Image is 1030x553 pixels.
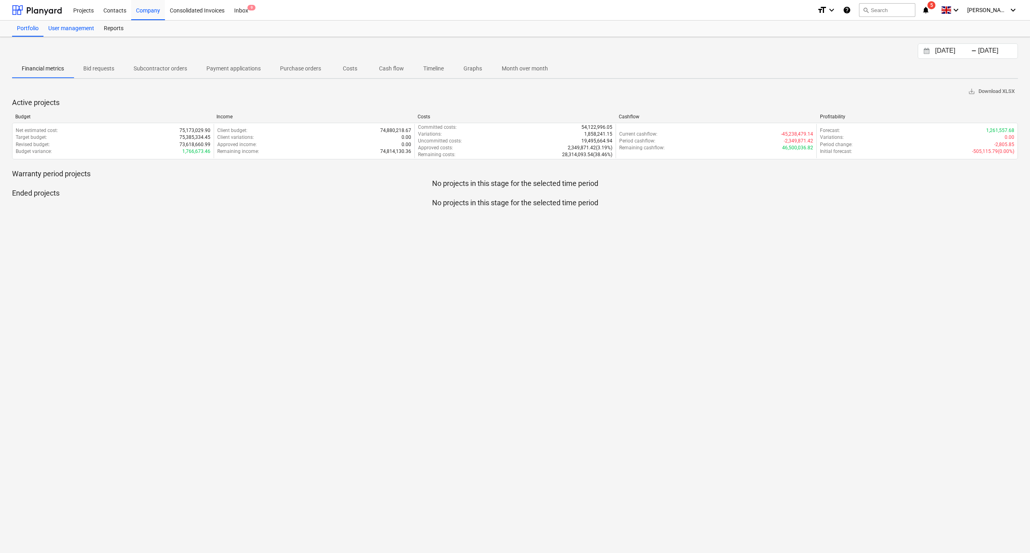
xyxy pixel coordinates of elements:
[423,64,444,73] p: Timeline
[619,144,665,151] p: Remaining cashflow :
[418,124,457,131] p: Committed costs :
[820,134,844,141] p: Variations :
[418,131,442,138] p: Variations :
[379,64,404,73] p: Cash flow
[920,47,933,56] button: Interact with the calendar and add the check-in date for your trip.
[16,148,52,155] p: Budget variance :
[247,5,255,10] span: 9
[418,138,462,144] p: Uncommitted costs :
[12,98,1018,107] p: Active projects
[994,141,1014,148] p: -2,805.85
[418,114,612,120] div: Costs
[986,127,1014,134] p: 1,261,557.68
[380,148,411,155] p: 74,814,130.36
[990,514,1030,553] iframe: Chat Widget
[562,151,612,158] p: 28,314,093.54 ( 38.46% )
[380,127,411,134] p: 74,880,218.67
[22,64,64,73] p: Financial metrics
[933,45,974,57] input: Start Date
[12,169,1018,179] p: Warranty period projects
[16,141,50,148] p: Revised budget :
[784,138,813,144] p: -2,349,871.42
[972,148,1014,155] p: -505,115.79 ( 0.00% )
[581,138,612,144] p: 19,495,664.94
[217,127,247,134] p: Client budget :
[619,138,655,144] p: Period cashflow :
[965,85,1018,98] button: Download XLSX
[968,87,1015,96] span: Download XLSX
[182,148,210,155] p: 1,766,673.46
[820,148,852,155] p: Initial forecast :
[206,64,261,73] p: Payment applications
[463,64,482,73] p: Graphs
[502,64,548,73] p: Month over month
[43,21,99,37] a: User management
[280,64,321,73] p: Purchase orders
[217,141,257,148] p: Approved income :
[134,64,187,73] p: Subcontractor orders
[619,114,814,120] div: Cashflow
[581,124,612,131] p: 54,122,996.05
[217,148,259,155] p: Remaining income :
[83,64,114,73] p: Bid requests
[179,141,210,148] p: 73,618,660.99
[402,134,411,141] p: 0.00
[782,144,813,151] p: 46,500,036.82
[418,144,453,151] p: Approved costs :
[12,179,1018,188] p: No projects in this stage for the selected time period
[179,134,210,141] p: 75,385,334.45
[976,45,1018,57] input: End Date
[99,21,128,37] a: Reports
[971,49,976,54] div: -
[402,141,411,148] p: 0.00
[216,114,411,120] div: Income
[584,131,612,138] p: 1,858,241.15
[217,134,254,141] p: Client variations :
[820,127,840,134] p: Forecast :
[12,21,43,37] a: Portfolio
[619,131,657,138] p: Current cashflow :
[968,88,975,95] span: save_alt
[568,144,612,151] p: 2,349,871.42 ( 3.19% )
[16,127,58,134] p: Net estimated cost :
[12,188,1018,198] p: Ended projects
[15,114,210,120] div: Budget
[12,198,1018,208] p: No projects in this stage for the selected time period
[820,114,1015,120] div: Profitability
[820,141,853,148] p: Period change :
[179,127,210,134] p: 75,173,029.90
[1005,134,1014,141] p: 0.00
[781,131,813,138] p: -45,238,479.14
[418,151,455,158] p: Remaining costs :
[16,134,47,141] p: Target budget :
[340,64,360,73] p: Costs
